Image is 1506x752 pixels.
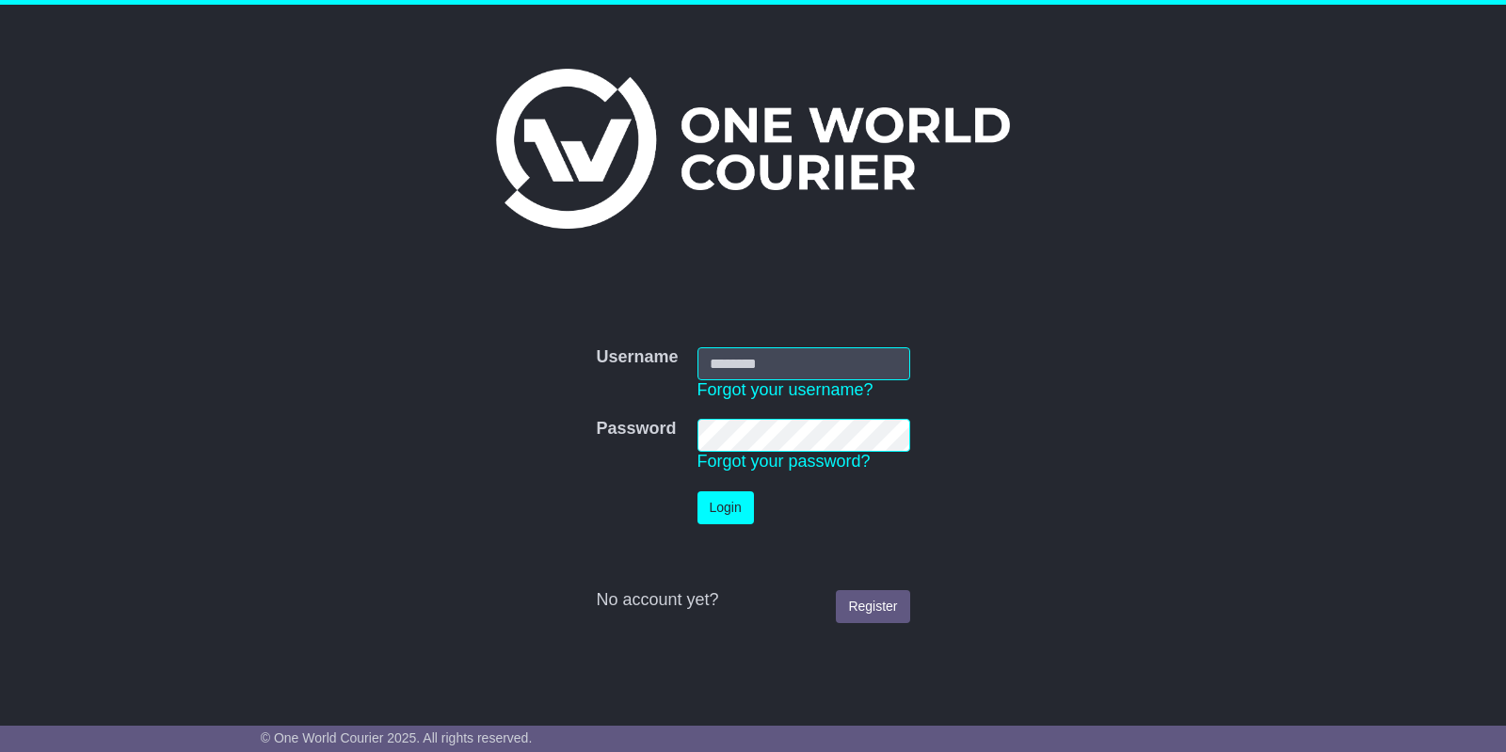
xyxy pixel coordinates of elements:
label: Username [596,347,678,368]
img: One World [496,69,1010,229]
button: Login [697,491,754,524]
span: © One World Courier 2025. All rights reserved. [261,730,533,745]
div: No account yet? [596,590,909,611]
label: Password [596,419,676,440]
a: Forgot your password? [697,452,871,471]
a: Register [836,590,909,623]
a: Forgot your username? [697,380,873,399]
